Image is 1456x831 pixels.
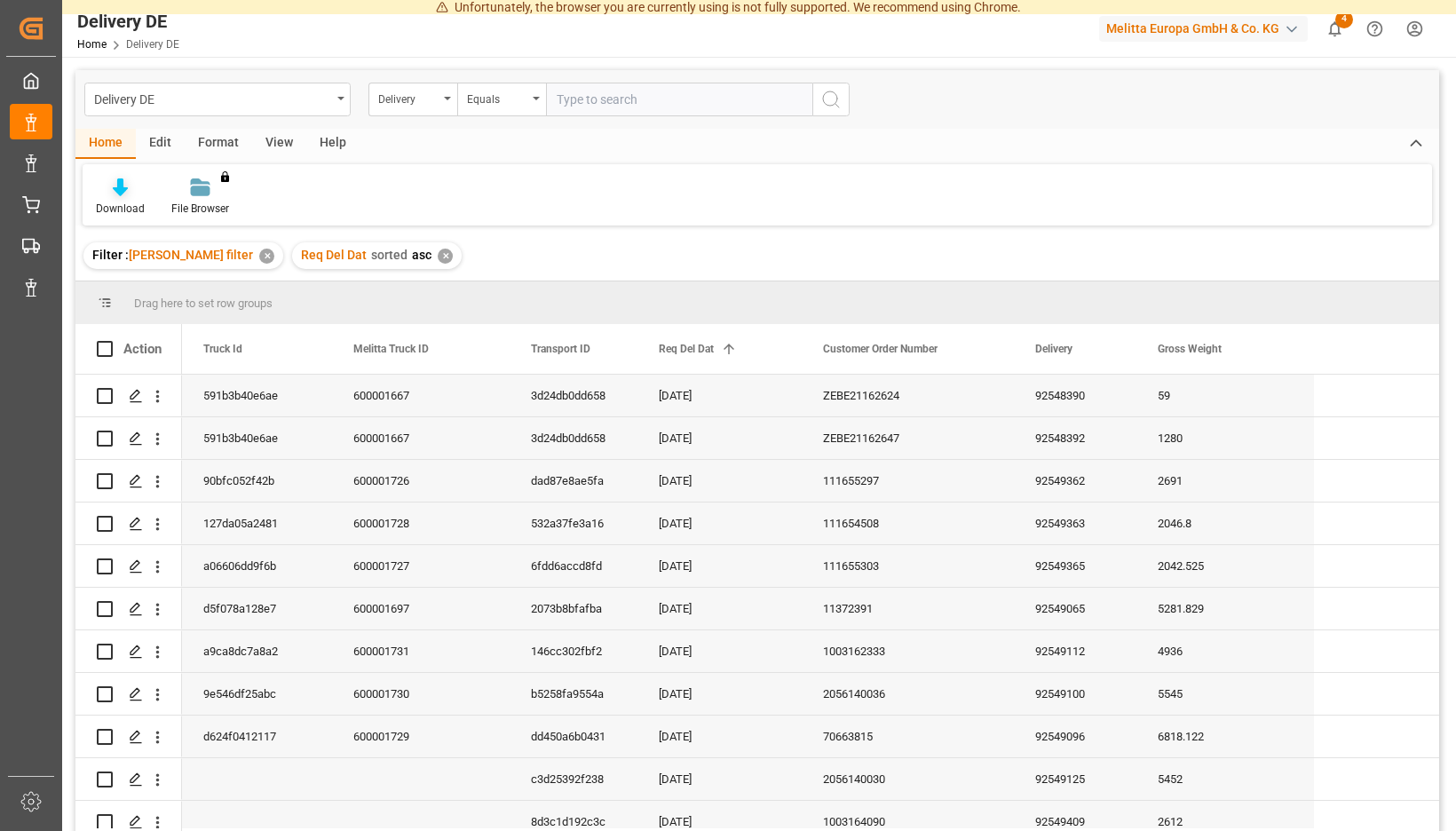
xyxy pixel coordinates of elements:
[134,297,273,310] span: Drag here to set row groups
[510,375,637,416] div: 3d24db0dd658
[1158,343,1222,355] span: Gross Weight
[332,417,510,459] div: 600001667
[510,758,637,800] div: c3d25392f238
[77,38,107,51] a: Home
[203,343,242,355] span: Truck Id
[332,673,510,715] div: 600001730
[182,630,332,672] div: a9ca8dc7a8a2
[412,248,431,262] span: asc
[531,343,590,355] span: Transport ID
[1014,417,1136,459] div: 92548392
[368,83,457,116] button: open menu
[306,129,360,159] div: Help
[75,545,182,588] div: Press SPACE to select this row.
[438,249,453,264] div: ✕
[1099,16,1308,42] div: Melitta Europa GmbH & Co. KG
[301,248,367,262] span: Req Del Dat
[75,503,182,545] div: Press SPACE to select this row.
[332,545,510,587] div: 600001727
[77,8,179,35] div: Delivery DE
[96,201,145,217] div: Download
[637,588,802,629] div: [DATE]
[75,630,182,673] div: Press SPACE to select this row.
[637,460,802,502] div: [DATE]
[332,716,510,757] div: 600001729
[332,375,510,416] div: 600001667
[84,83,351,116] button: open menu
[1355,9,1395,49] button: Help Center
[1035,343,1072,355] span: Delivery
[1136,417,1314,459] div: 1280
[1014,716,1136,757] div: 92549096
[1335,11,1353,28] span: 4
[332,630,510,672] div: 600001731
[75,588,182,630] div: Press SPACE to select this row.
[1315,9,1355,49] button: show 4 new notifications
[1136,503,1314,544] div: 2046.8
[510,716,637,757] div: dd450a6b0431
[182,588,332,629] div: d5f078a128e7
[802,503,1014,544] div: 111654508
[637,503,802,544] div: [DATE]
[378,87,439,107] div: Delivery
[802,375,1014,416] div: ZEBE21162624
[75,417,182,460] div: Press SPACE to select this row.
[182,375,332,416] div: 591b3b40e6ae
[823,343,938,355] span: Customer Order Number
[510,673,637,715] div: b5258fa9554a
[129,248,253,262] span: [PERSON_NAME] filter
[182,460,332,502] div: 90bfc052f42b
[332,460,510,502] div: 600001726
[1136,460,1314,502] div: 2691
[1014,375,1136,416] div: 92548390
[75,673,182,716] div: Press SPACE to select this row.
[371,248,408,262] span: sorted
[802,588,1014,629] div: 11372391
[136,129,185,159] div: Edit
[637,716,802,757] div: [DATE]
[252,129,306,159] div: View
[1136,630,1314,672] div: 4936
[637,417,802,459] div: [DATE]
[182,417,332,459] div: 591b3b40e6ae
[1014,460,1136,502] div: 92549362
[637,545,802,587] div: [DATE]
[812,83,850,116] button: search button
[510,588,637,629] div: 2073b8bfafba
[182,545,332,587] div: a06606dd9f6b
[75,129,136,159] div: Home
[510,460,637,502] div: dad87e8ae5fa
[546,83,812,116] input: Type to search
[123,341,162,357] div: Action
[659,343,714,355] span: Req Del Dat
[185,129,252,159] div: Format
[467,87,527,107] div: Equals
[1014,545,1136,587] div: 92549365
[510,630,637,672] div: 146cc302fbf2
[182,716,332,757] div: d624f0412117
[1136,758,1314,800] div: 5452
[510,545,637,587] div: 6fdd6accd8fd
[259,249,274,264] div: ✕
[510,503,637,544] div: 532a37fe3a16
[637,758,802,800] div: [DATE]
[1014,758,1136,800] div: 92549125
[637,630,802,672] div: [DATE]
[1136,716,1314,757] div: 6818.122
[92,248,129,262] span: Filter :
[75,460,182,503] div: Press SPACE to select this row.
[94,87,331,109] div: Delivery DE
[1014,673,1136,715] div: 92549100
[1099,12,1315,45] button: Melitta Europa GmbH & Co. KG
[1136,588,1314,629] div: 5281.829
[1014,503,1136,544] div: 92549363
[182,503,332,544] div: 127da05a2481
[802,545,1014,587] div: 111655303
[457,83,546,116] button: open menu
[75,716,182,758] div: Press SPACE to select this row.
[802,716,1014,757] div: 70663815
[802,460,1014,502] div: 111655297
[1014,630,1136,672] div: 92549112
[1136,375,1314,416] div: 59
[802,417,1014,459] div: ZEBE21162647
